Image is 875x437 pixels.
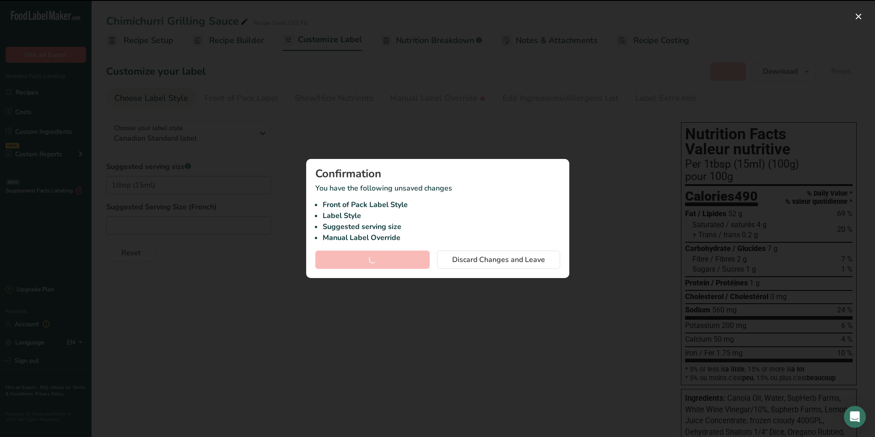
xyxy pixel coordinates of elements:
[323,210,560,221] li: Label Style
[844,406,866,428] div: Open Intercom Messenger
[315,168,560,179] div: Confirmation
[323,199,560,210] li: Front of Pack Label Style
[315,183,560,243] p: You have the following unsaved changes
[323,221,560,232] li: Suggested serving size
[323,232,560,243] li: Manual Label Override
[437,251,560,269] button: Discard Changes and Leave
[452,254,545,265] span: Discard Changes and Leave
